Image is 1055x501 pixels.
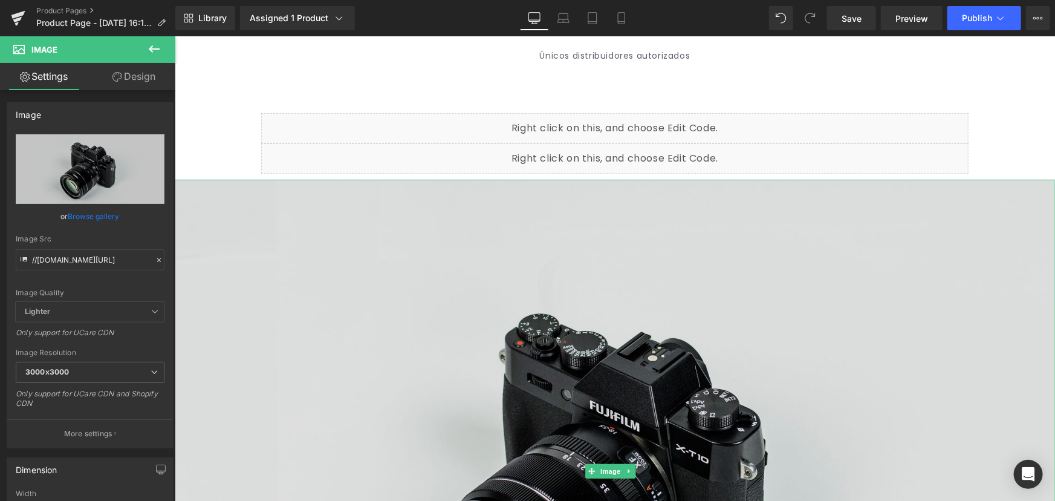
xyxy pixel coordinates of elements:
div: Open Intercom Messenger [1014,460,1043,489]
a: Desktop [520,6,549,30]
span: Preview [895,12,928,25]
div: Only support for UCare CDN [16,328,164,345]
button: Redo [798,6,822,30]
span: Únicos distribuidores autorizados [365,14,516,25]
input: Link [16,249,164,270]
div: or [16,210,164,223]
div: Image Quality [16,289,164,297]
div: Dimension [16,458,57,475]
a: Tablet [578,6,607,30]
a: Expand / Collapse [449,428,461,442]
a: Laptop [549,6,578,30]
span: Product Page - [DATE] 16:15:18 [36,18,152,28]
p: More settings [64,428,112,439]
div: Image Src [16,235,164,243]
span: Image [424,428,449,442]
div: Image [16,103,41,120]
div: Assigned 1 Product [250,12,345,24]
span: Save [842,12,862,25]
b: Lighter [25,307,50,316]
b: 3000x3000 [25,367,69,376]
button: Undo [769,6,793,30]
span: Publish [962,13,992,23]
button: More settings [7,419,173,448]
a: Preview [881,6,943,30]
button: Publish [947,6,1021,30]
span: Library [198,13,227,24]
a: Únicos distribuidores autorizados [358,7,523,32]
a: Mobile [607,6,636,30]
a: Browse gallery [68,206,120,227]
div: Width [16,490,164,498]
button: More [1026,6,1050,30]
a: New Library [175,6,235,30]
a: Design [90,63,178,90]
a: Product Pages [36,6,175,16]
div: Only support for UCare CDN and Shopify CDN [16,389,164,416]
div: Image Resolution [16,349,164,357]
span: Image [31,45,57,54]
